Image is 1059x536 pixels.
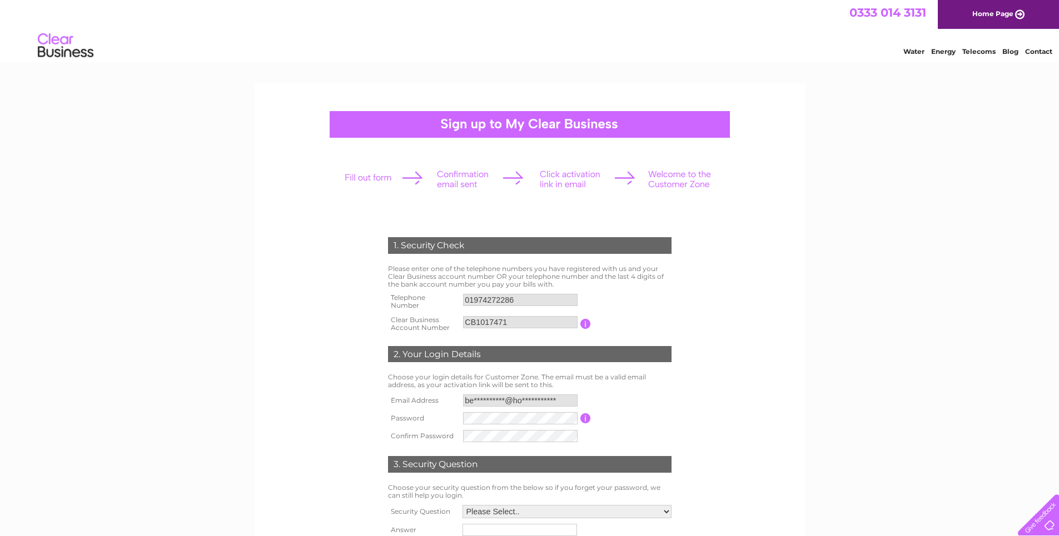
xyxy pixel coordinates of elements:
[388,346,672,363] div: 2. Your Login Details
[1025,47,1052,56] a: Contact
[385,427,461,445] th: Confirm Password
[267,6,793,54] div: Clear Business is a trading name of Verastar Limited (registered in [GEOGRAPHIC_DATA] No. 3667643...
[385,481,674,502] td: Choose your security question from the below so if you forget your password, we can still help yo...
[903,47,924,56] a: Water
[849,6,926,19] a: 0333 014 3131
[931,47,956,56] a: Energy
[385,409,461,427] th: Password
[580,413,591,423] input: Information
[580,319,591,329] input: Information
[385,370,674,392] td: Choose your login details for Customer Zone. The email must be a valid email address, as your act...
[962,47,996,56] a: Telecoms
[1002,47,1018,56] a: Blog
[385,502,460,521] th: Security Question
[385,392,461,409] th: Email Address
[385,290,461,313] th: Telephone Number
[385,262,674,290] td: Please enter one of the telephone numbers you have registered with us and your Clear Business acc...
[385,313,461,335] th: Clear Business Account Number
[37,29,94,63] img: logo.png
[388,237,672,254] div: 1. Security Check
[388,456,672,473] div: 3. Security Question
